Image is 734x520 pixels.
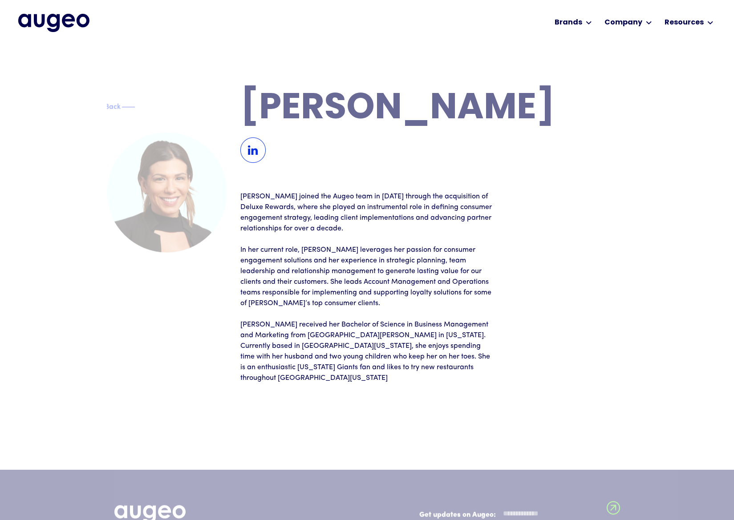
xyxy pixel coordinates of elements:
div: Back [105,100,121,111]
p: [PERSON_NAME] joined the Augeo team in [DATE] through the acquisition of Deluxe Rewards, where sh... [240,191,494,234]
a: home [18,14,89,32]
a: Blue text arrowBackBlue decorative line [107,102,145,112]
p: ‍ [240,309,494,319]
div: Company [604,17,642,28]
img: Augeo's full logo in midnight blue. [18,14,89,32]
p: [PERSON_NAME] received her Bachelor of Science in Business Management and Marketing from [GEOGRAP... [240,319,494,383]
img: LinkedIn Icon [240,137,266,163]
div: Brands [555,17,582,28]
div: Resources [665,17,704,28]
p: ‍ [240,234,494,245]
img: Blue decorative line [122,101,135,112]
input: Submit [607,501,620,520]
h1: [PERSON_NAME] [240,91,628,127]
p: In her current role, [PERSON_NAME] leverages her passion for consumer engagement solutions and he... [240,245,494,309]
